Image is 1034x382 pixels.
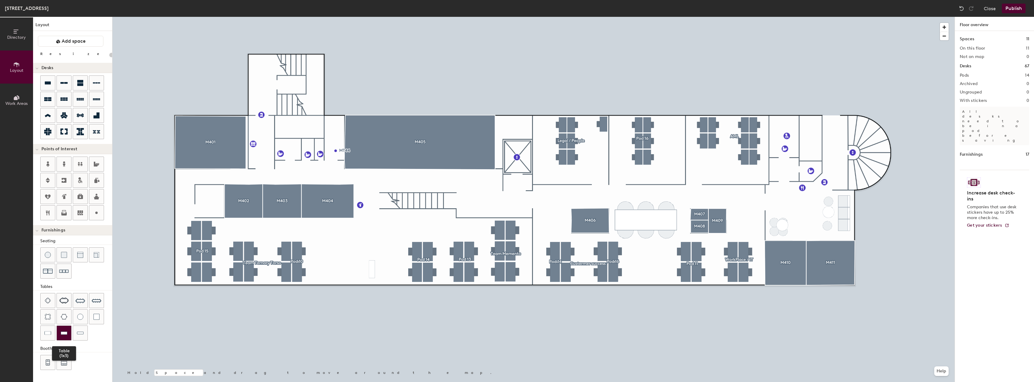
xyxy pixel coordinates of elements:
[38,36,103,47] button: Add space
[45,298,51,304] img: Four seat table
[967,190,1018,202] h4: Increase desk check-ins
[77,330,84,336] img: Table (1x4)
[61,252,67,258] img: Cushion
[33,22,112,31] h1: Layout
[984,4,996,13] button: Close
[75,296,85,305] img: Eight seat table
[1002,4,1026,13] button: Publish
[61,314,67,320] img: Six seat round table
[1025,63,1029,69] h1: 67
[57,355,72,370] button: Six seat booth
[5,101,28,106] span: Work Areas
[960,63,971,69] h1: Desks
[89,293,104,308] button: Ten seat table
[40,238,112,244] div: Seating
[57,293,72,308] button: Six seat table
[1026,46,1029,51] h2: 11
[45,359,50,365] img: Four seat booth
[45,252,51,258] img: Stool
[960,107,1029,145] p: All desks need to be in a pod before saving
[40,309,55,324] button: Four seat round table
[7,35,26,40] span: Directory
[73,293,88,308] button: Eight seat table
[59,298,69,304] img: Six seat table
[41,228,65,233] span: Furnishings
[967,177,981,188] img: Sticker logo
[967,223,1009,228] a: Get your stickers
[45,314,51,320] img: Four seat round table
[967,204,1018,221] p: Companies that use desk stickers have up to 25% more check-ins.
[10,68,23,73] span: Layout
[77,314,83,320] img: Table (round)
[93,252,99,258] img: Couch (corner)
[1026,98,1029,103] h2: 0
[61,330,67,336] img: Table (1x3)
[1025,73,1029,78] h2: 14
[40,325,55,341] button: Table (1x2)
[1026,54,1029,59] h2: 0
[934,366,949,376] button: Help
[73,247,88,262] button: Couch (middle)
[960,90,982,95] h2: Ungrouped
[960,98,987,103] h2: With stickers
[41,147,77,151] span: Points of Interest
[40,247,55,262] button: Stool
[57,309,72,324] button: Six seat round table
[40,293,55,308] button: Four seat table
[960,54,984,59] h2: Not on map
[43,266,53,276] img: Couch (x2)
[77,252,83,258] img: Couch (middle)
[92,296,101,305] img: Ten seat table
[62,38,86,44] span: Add space
[40,51,107,56] div: Resize
[59,267,69,276] img: Couch (x3)
[61,359,67,365] img: Six seat booth
[959,5,965,11] img: Undo
[57,325,72,341] button: Table (1x3)Table (1x3)
[960,81,977,86] h2: Archived
[44,330,51,336] img: Table (1x2)
[1026,90,1029,95] h2: 0
[40,355,55,370] button: Four seat booth
[960,73,969,78] h2: Pods
[57,247,72,262] button: Cushion
[1026,81,1029,86] h2: 0
[967,223,1002,228] span: Get your stickers
[57,264,72,279] button: Couch (x3)
[960,36,974,42] h1: Spaces
[1026,36,1029,42] h1: 11
[73,309,88,324] button: Table (round)
[1026,151,1029,158] h1: 17
[40,264,55,279] button: Couch (x2)
[5,5,49,12] div: [STREET_ADDRESS]
[40,283,112,290] div: Tables
[41,66,53,70] span: Desks
[93,314,99,320] img: Table (1x1)
[89,247,104,262] button: Couch (corner)
[968,5,974,11] img: Redo
[960,46,985,51] h2: On this floor
[40,345,112,352] div: Booths
[960,151,983,158] h1: Furnishings
[955,17,1034,31] h1: Floor overview
[89,309,104,324] button: Table (1x1)
[73,325,88,341] button: Table (1x4)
